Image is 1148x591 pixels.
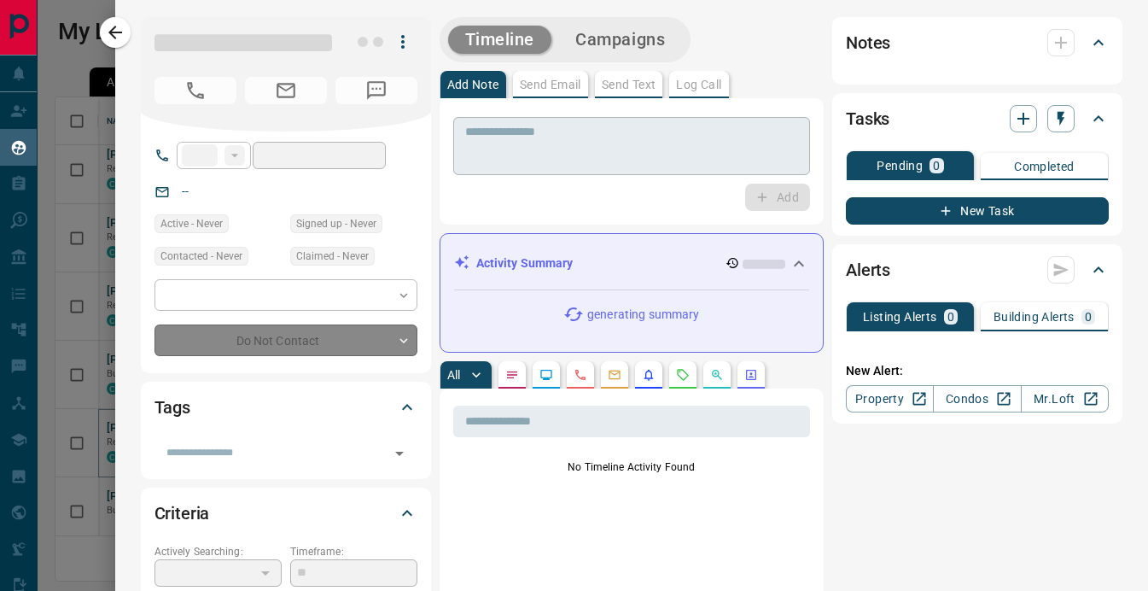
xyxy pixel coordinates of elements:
[454,248,810,279] div: Activity Summary
[846,385,934,413] a: Property
[676,368,690,382] svg: Requests
[448,26,552,54] button: Timeline
[154,493,417,534] div: Criteria
[558,26,682,54] button: Campaigns
[744,368,758,382] svg: Agent Actions
[505,368,519,382] svg: Notes
[154,500,210,527] h2: Criteria
[154,387,417,428] div: Tags
[1085,311,1092,323] p: 0
[1021,385,1109,413] a: Mr.Loft
[388,442,411,465] button: Open
[642,368,656,382] svg: Listing Alerts
[933,385,1021,413] a: Condos
[335,77,417,104] span: No Number
[296,248,369,265] span: Claimed - Never
[154,394,190,421] h2: Tags
[846,98,1109,139] div: Tasks
[994,311,1075,323] p: Building Alerts
[710,368,724,382] svg: Opportunities
[476,255,574,272] p: Activity Summary
[154,77,236,104] span: No Number
[574,368,587,382] svg: Calls
[160,215,223,232] span: Active - Never
[245,77,327,104] span: No Email
[154,544,282,559] p: Actively Searching:
[290,544,417,559] p: Timeframe:
[160,248,242,265] span: Contacted - Never
[296,215,376,232] span: Signed up - Never
[587,306,699,324] p: generating summary
[863,311,937,323] p: Listing Alerts
[182,184,189,198] a: --
[154,325,417,356] div: Do Not Contact
[846,105,889,132] h2: Tasks
[877,160,923,172] p: Pending
[539,368,553,382] svg: Lead Browsing Activity
[846,29,890,56] h2: Notes
[846,197,1109,225] button: New Task
[447,369,461,381] p: All
[1014,161,1075,173] p: Completed
[947,311,954,323] p: 0
[846,256,890,284] h2: Alerts
[846,22,1109,63] div: Notes
[846,249,1109,290] div: Alerts
[447,79,499,91] p: Add Note
[453,459,811,475] p: No Timeline Activity Found
[608,368,621,382] svg: Emails
[846,362,1109,380] p: New Alert:
[933,160,940,172] p: 0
